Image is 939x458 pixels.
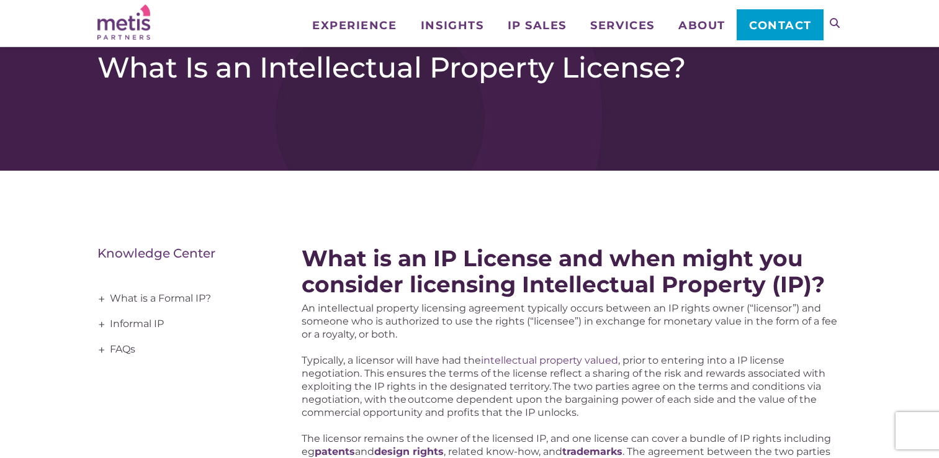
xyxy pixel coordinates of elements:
[97,50,842,85] h1: What Is an Intellectual Property License?
[374,446,444,457] a: design rights
[95,287,109,312] span: +
[481,354,618,366] a: intellectual property valued
[590,20,654,31] span: Services
[749,20,812,31] span: Contact
[678,20,726,31] span: About
[302,302,842,341] p: An intellectual property licensing agreement typically occurs between an IP rights owner (“licens...
[95,338,109,362] span: +
[302,354,842,419] p: Typically, a licensor will have had the , prior to entering into a IP license negotiation. This e...
[508,20,567,31] span: IP Sales
[312,20,397,31] span: Experience
[562,446,622,457] a: trademarks
[302,245,825,298] strong: What is an IP License and when might you consider licensing Intellectual Property (IP)?
[97,337,265,362] a: FAQs
[97,246,215,261] a: Knowledge Center
[97,312,265,337] a: Informal IP
[97,4,150,40] img: Metis Partners
[315,446,355,457] a: patents
[97,286,265,312] a: What is a Formal IP?
[95,312,109,337] span: +
[737,9,823,40] a: Contact
[421,20,483,31] span: Insights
